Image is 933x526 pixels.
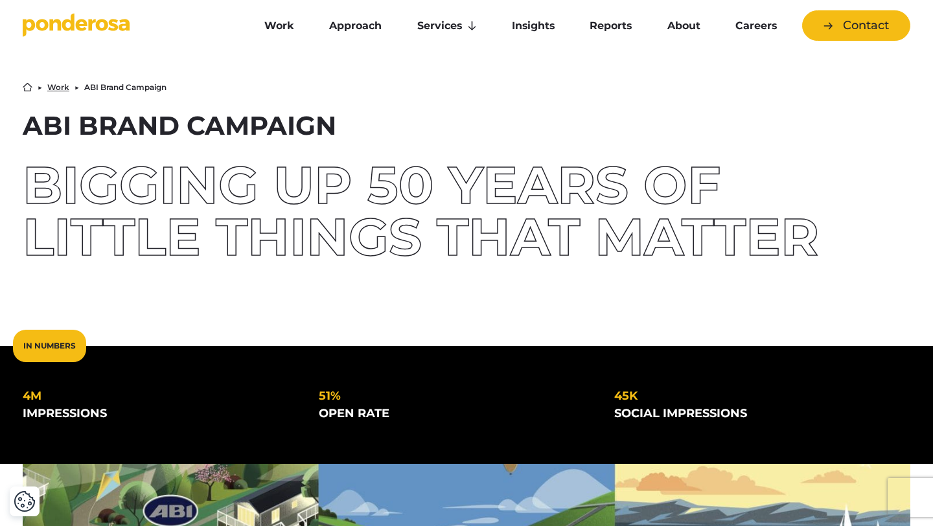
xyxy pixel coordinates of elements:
a: Home [23,82,32,92]
div: impressions [23,405,298,422]
a: Work [249,12,309,40]
div: Bigging up 50 years of little things that matter [23,159,910,263]
li: ▶︎ [75,84,79,91]
li: ABI Brand Campaign [84,84,167,91]
a: Services [402,12,492,40]
a: Reports [575,12,647,40]
img: Revisit consent button [14,490,36,512]
a: Insights [497,12,570,40]
a: Approach [314,12,397,40]
div: social impressions [614,405,890,422]
div: 51% [319,387,594,405]
li: ▶︎ [38,84,42,91]
div: 4m [23,387,298,405]
div: open rate [319,405,594,422]
a: About [652,12,715,40]
div: 45k [614,387,890,405]
a: Go to homepage [23,13,230,39]
a: Work [47,84,69,91]
button: Cookie Settings [14,490,36,512]
div: In Numbers [13,330,86,362]
h1: ABI Brand Campaign [23,113,910,139]
a: Contact [802,10,910,41]
a: Careers [720,12,792,40]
